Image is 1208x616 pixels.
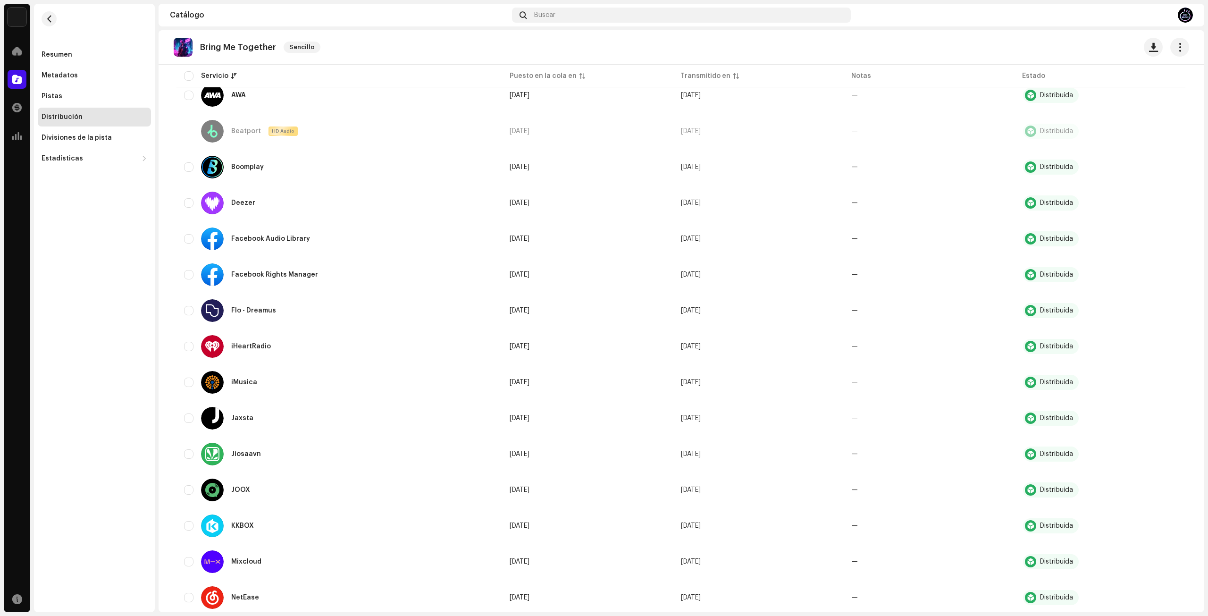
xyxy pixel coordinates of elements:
[681,451,701,457] span: 4 jul 2024
[42,155,83,162] div: Estadísticas
[231,200,255,206] div: Deezer
[201,71,228,81] div: Servicio
[510,200,529,206] span: 3 jul 2024
[231,307,276,314] div: Flo - Dreamus
[231,271,318,278] div: Facebook Rights Manager
[534,11,555,19] span: Buscar
[852,343,858,350] re-a-table-badge: —
[231,415,253,422] div: Jaxsta
[510,558,529,565] span: 3 jul 2024
[1040,164,1073,170] div: Distribuída
[510,415,529,422] span: 3 jul 2024
[681,523,701,529] span: 4 jul 2024
[510,92,529,99] span: 3 jul 2024
[852,128,858,135] re-a-table-badge: —
[200,42,276,52] p: Bring Me Together
[231,236,310,242] div: Facebook Audio Library
[231,343,271,350] div: iHeartRadio
[681,92,701,99] span: 4 jul 2024
[38,45,151,64] re-m-nav-item: Resumen
[231,594,259,601] div: NetEase
[174,38,193,57] img: 307531e8-205f-4d9b-89f1-fbdff13153c6
[852,523,858,529] re-a-table-badge: —
[1040,451,1073,457] div: Distribuída
[42,51,72,59] div: Resumen
[231,451,261,457] div: Jiosaavn
[510,128,529,135] span: 3 jul 2024
[510,236,529,242] span: 3 jul 2024
[852,558,858,565] re-a-table-badge: —
[1040,92,1073,99] div: Distribuída
[1040,128,1073,135] div: Distribuída
[510,594,529,601] span: 3 jul 2024
[681,128,701,135] span: 4 jul 2024
[231,128,261,135] div: Beatport
[269,128,297,135] span: HD Audio
[681,487,701,493] span: 4 jul 2024
[1040,487,1073,493] div: Distribuída
[231,92,246,99] div: AWA
[510,379,529,386] span: 3 jul 2024
[1040,415,1073,422] div: Distribuída
[852,594,858,601] re-a-table-badge: —
[1178,8,1193,23] img: 59d7a24f-c623-40bb-88e6-fa433ac25066
[852,164,858,170] re-a-table-badge: —
[852,415,858,422] re-a-table-badge: —
[852,451,858,457] re-a-table-badge: —
[1040,343,1073,350] div: Distribuída
[681,415,701,422] span: 4 jul 2024
[852,236,858,242] re-a-table-badge: —
[1040,523,1073,529] div: Distribuída
[510,451,529,457] span: 3 jul 2024
[510,71,577,81] div: Puesto en la cola en
[42,113,83,121] div: Distribución
[681,271,701,278] span: 4 jul 2024
[38,87,151,106] re-m-nav-item: Pistas
[510,164,529,170] span: 3 jul 2024
[1040,379,1073,386] div: Distribuída
[510,487,529,493] span: 3 jul 2024
[38,66,151,85] re-m-nav-item: Metadatos
[1040,594,1073,601] div: Distribuída
[284,42,320,53] span: Sencillo
[42,93,62,100] div: Pistas
[852,271,858,278] re-a-table-badge: —
[681,307,701,314] span: 4 jul 2024
[852,487,858,493] re-a-table-badge: —
[681,236,701,242] span: 4 jul 2024
[1040,236,1073,242] div: Distribuída
[681,164,701,170] span: 4 jul 2024
[42,134,112,142] div: Divisiones de la pista
[680,71,730,81] div: Transmitido en
[681,343,701,350] span: 4 jul 2024
[38,149,151,168] re-m-nav-dropdown: Estadísticas
[231,558,261,565] div: Mixcloud
[681,558,701,565] span: 4 jul 2024
[852,200,858,206] re-a-table-badge: —
[1040,271,1073,278] div: Distribuída
[681,379,701,386] span: 4 jul 2024
[231,379,257,386] div: iMusica
[231,164,264,170] div: Boomplay
[852,92,858,99] re-a-table-badge: —
[1040,200,1073,206] div: Distribuída
[231,487,250,493] div: JOOX
[42,72,78,79] div: Metadatos
[681,594,701,601] span: 4 jul 2024
[852,379,858,386] re-a-table-badge: —
[231,523,254,529] div: KKBOX
[38,108,151,127] re-m-nav-item: Distribución
[1040,558,1073,565] div: Distribuída
[510,523,529,529] span: 3 jul 2024
[510,271,529,278] span: 3 jul 2024
[510,307,529,314] span: 3 jul 2024
[681,200,701,206] span: 4 jul 2024
[38,128,151,147] re-m-nav-item: Divisiones de la pista
[1040,307,1073,314] div: Distribuída
[510,343,529,350] span: 3 jul 2024
[8,8,26,26] img: 297a105e-aa6c-4183-9ff4-27133c00f2e2
[170,11,508,19] div: Catálogo
[852,307,858,314] re-a-table-badge: —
